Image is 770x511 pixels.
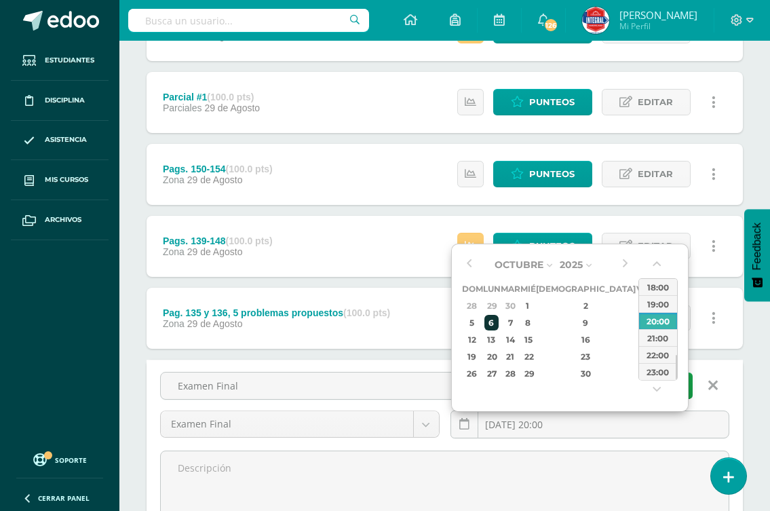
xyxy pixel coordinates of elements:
th: Mar [501,280,520,297]
span: Archivos [45,214,81,225]
span: 29 de Agosto [187,174,243,185]
span: Examen Final [171,411,403,437]
div: 14 [502,332,518,347]
strong: (100.0 pts) [207,92,254,102]
div: 13 [484,332,499,347]
div: 19:00 [639,295,677,312]
div: 23:00 [639,363,677,380]
th: Vie [636,280,651,297]
div: 20:00 [639,312,677,329]
a: Archivos [11,200,109,240]
div: 28 [464,298,481,314]
th: [DEMOGRAPHIC_DATA] [536,280,636,297]
div: 31 [637,366,649,381]
span: Editar [638,90,673,115]
button: Feedback - Mostrar encuesta [744,209,770,301]
th: Mié [520,280,536,297]
span: Mis cursos [45,174,88,185]
input: Título [161,373,487,399]
div: 7 [502,315,518,330]
span: Punteos [529,90,575,115]
span: Zona [163,246,185,257]
a: Punteos [493,161,592,187]
a: Examen Final [161,411,439,437]
span: 2025 [560,259,583,271]
span: Zona [163,318,185,329]
div: 9 [545,315,625,330]
div: 23 [545,349,625,364]
div: 3 [637,298,649,314]
div: 16 [545,332,625,347]
a: Punteos [493,233,592,259]
strong: (100.0 pts) [226,235,273,246]
div: 29 [484,298,499,314]
input: Busca un usuario... [128,9,369,32]
div: 12 [464,332,481,347]
span: Disciplina [45,95,85,106]
a: Disciplina [11,81,109,121]
div: Pags. 139-148 [163,235,273,246]
span: 29 de Agosto [204,102,260,113]
strong: (100.0 pts) [343,307,390,318]
div: 17 [637,332,649,347]
div: 5 [464,315,481,330]
span: Punteos [529,162,575,187]
div: 10 [637,315,649,330]
span: Zona [163,174,185,185]
div: 21 [502,349,518,364]
div: 2 [545,298,625,314]
span: Feedback [751,223,763,270]
div: 29 [522,366,534,381]
span: Asistencia [45,134,87,145]
a: Punteos [493,89,592,115]
th: Dom [462,280,483,297]
a: Soporte [16,450,103,468]
div: 30 [545,366,625,381]
div: Pag. 135 y 136, 5 problemas propuestos [163,307,390,318]
span: Editar [638,162,673,187]
div: 22 [522,349,534,364]
div: 8 [522,315,534,330]
div: 20 [484,349,499,364]
div: 30 [502,298,518,314]
img: 4f31a2885d46dd5586c8613095004816.png [582,7,609,34]
div: 28 [502,366,518,381]
span: Soporte [55,455,87,465]
span: 29 de Agosto [187,318,243,329]
span: Octubre [495,259,543,271]
div: 1 [522,298,534,314]
div: 26 [464,366,481,381]
div: 27 [484,366,499,381]
span: Cerrar panel [38,493,90,503]
div: 19 [464,349,481,364]
span: Parciales [163,102,202,113]
th: Lun [483,280,501,297]
a: Estudiantes [11,41,109,81]
span: Estudiantes [45,55,94,66]
span: [PERSON_NAME] [619,8,697,22]
a: Mis cursos [11,160,109,200]
div: Parcial #1 [163,92,260,102]
span: Mi Perfil [619,20,697,32]
div: 15 [522,332,534,347]
div: 24 [637,349,649,364]
div: 6 [484,315,499,330]
div: Pags. 150-154 [163,164,273,174]
span: Editar [638,233,673,259]
span: Punteos [529,233,575,259]
a: Asistencia [11,121,109,161]
strong: (100.0 pts) [226,164,273,174]
span: 126 [543,18,558,33]
div: 21:00 [639,329,677,346]
div: 18:00 [639,278,677,295]
span: 29 de Agosto [187,246,243,257]
input: Fecha de entrega [451,411,729,438]
div: 22:00 [639,346,677,363]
